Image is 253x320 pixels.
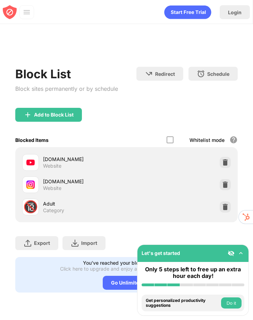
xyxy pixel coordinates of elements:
[43,155,127,163] div: [DOMAIN_NAME]
[43,207,64,214] div: Category
[15,84,118,94] div: Block sites permanently or by schedule
[43,185,61,191] div: Website
[83,260,166,266] div: You’ve reached your block list limit.
[43,200,127,207] div: Adult
[15,43,238,58] iframe: Banner
[189,137,225,143] div: Whitelist mode
[142,266,244,279] div: Only 5 steps left to free up an extra hour each day!
[146,298,219,308] div: Get personalized productivity suggestions
[34,240,50,246] div: Export
[26,181,35,189] img: favicons
[15,67,118,81] div: Block List
[34,112,74,118] div: Add to Block List
[237,250,244,257] img: omni-setup-toggle.svg
[60,266,185,272] div: Click here to upgrade and enjoy an unlimited block list.
[103,276,150,290] div: Go Unlimited
[23,200,38,214] div: 🔞
[26,158,35,167] img: favicons
[207,71,229,77] div: Schedule
[221,297,242,309] button: Do it
[155,71,175,77] div: Redirect
[81,240,97,246] div: Import
[43,163,61,169] div: Website
[164,5,211,19] div: animation
[3,5,17,19] img: blocksite-icon-red.svg
[228,250,235,257] img: eye-not-visible.svg
[228,9,242,15] div: Login
[43,178,127,185] div: [DOMAIN_NAME]
[15,137,49,143] div: Blocked Items
[142,250,180,256] div: Let's get started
